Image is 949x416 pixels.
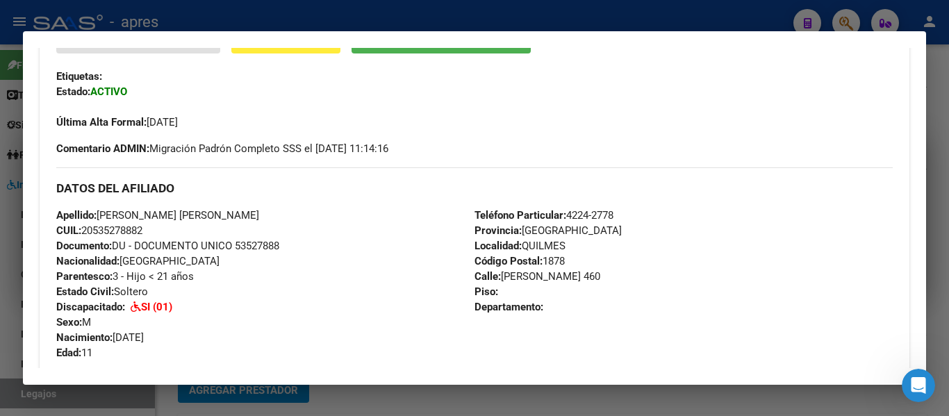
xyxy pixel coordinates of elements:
span: Soltero [56,285,148,298]
strong: Sexo: [56,316,82,328]
button: Selector de emoji [22,310,33,321]
strong: Teléfono Particular: [474,209,566,222]
div: Buenas tardes. En uno de los legajos hay un archivo que cuando lo intento abrir dice "no se puede... [61,59,256,141]
span: M [56,316,91,328]
strong: Piso: [474,285,498,298]
strong: Apellido: [56,209,97,222]
strong: Provincia: [474,224,522,237]
strong: Última Alta Formal: [56,116,147,128]
span: [PERSON_NAME] 460 [474,270,600,283]
strong: Código Postal: [474,255,543,267]
strong: Nacionalidad: [56,255,119,267]
span: 3 - Hijo < 21 años [56,270,194,283]
div: ¿Podria enviarme por favor el archivo en cuestión para enviarlo a sistemas? [22,169,217,196]
span: 11 [56,347,92,359]
div: Soporte • Hace 22h [22,252,106,260]
strong: SI (01) [141,301,172,313]
div: Soporte dice… [11,160,267,206]
div: ¿Podria enviarme por favor el archivo en cuestión para enviarlo a sistemas? [11,160,228,204]
strong: ACTIVO [90,85,127,98]
strong: Etiquetas: [56,70,102,83]
span: [PERSON_NAME] [PERSON_NAME] [56,209,259,222]
strong: Departamento: [474,301,543,313]
button: go back [9,6,35,32]
div: agosto 14 [11,32,267,51]
div: Cerrar [244,6,269,31]
strong: Parentesco: [56,270,113,283]
div: Buenas tardes. En uno de los legajos hay un archivo que cuando lo intento abrir dice "no se puede... [50,51,267,149]
strong: Calle: [474,270,501,283]
strong: Discapacitado: [56,301,125,313]
textarea: Escribe un mensaje... [12,281,266,304]
strong: Nacimiento: [56,331,113,344]
p: Activo hace 23h [67,17,140,31]
span: [DATE] [56,116,178,128]
h3: DATOS DEL AFILIADO [56,181,893,196]
div: Soporte dice… [11,206,267,274]
span: QUILMES [474,240,566,252]
strong: Estado Civil: [56,285,114,298]
strong: Documento: [56,240,112,252]
button: Inicio [217,6,244,32]
div: Jimena dice… [11,51,267,160]
strong: Estado: [56,85,90,98]
button: Selector de gif [44,310,55,321]
div: [PERSON_NAME] a la espera de sus comentariosSoporte • Hace 22h [11,206,228,249]
span: 4224-2778 [474,209,613,222]
h1: Soporte [67,7,110,17]
button: Adjuntar un archivo [66,310,77,321]
iframe: Intercom live chat [902,369,935,402]
strong: Comentario ADMIN: [56,142,149,155]
span: [GEOGRAPHIC_DATA] [474,224,622,237]
div: [PERSON_NAME] a la espera de sus comentarios [22,214,217,241]
span: Migración Padrón Completo SSS el [DATE] 11:14:16 [56,141,388,156]
span: DU - DOCUMENTO UNICO 53527888 [56,240,279,252]
span: 20535278882 [56,224,142,237]
strong: Localidad: [474,240,522,252]
strong: Edad: [56,347,81,359]
div: [DATE] [11,274,267,293]
div: Profile image for Soporte [40,8,62,30]
button: Enviar un mensaje… [238,304,261,326]
span: [DATE] [56,331,144,344]
span: [GEOGRAPHIC_DATA] [56,255,220,267]
span: 1878 [474,255,565,267]
strong: CUIL: [56,224,81,237]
